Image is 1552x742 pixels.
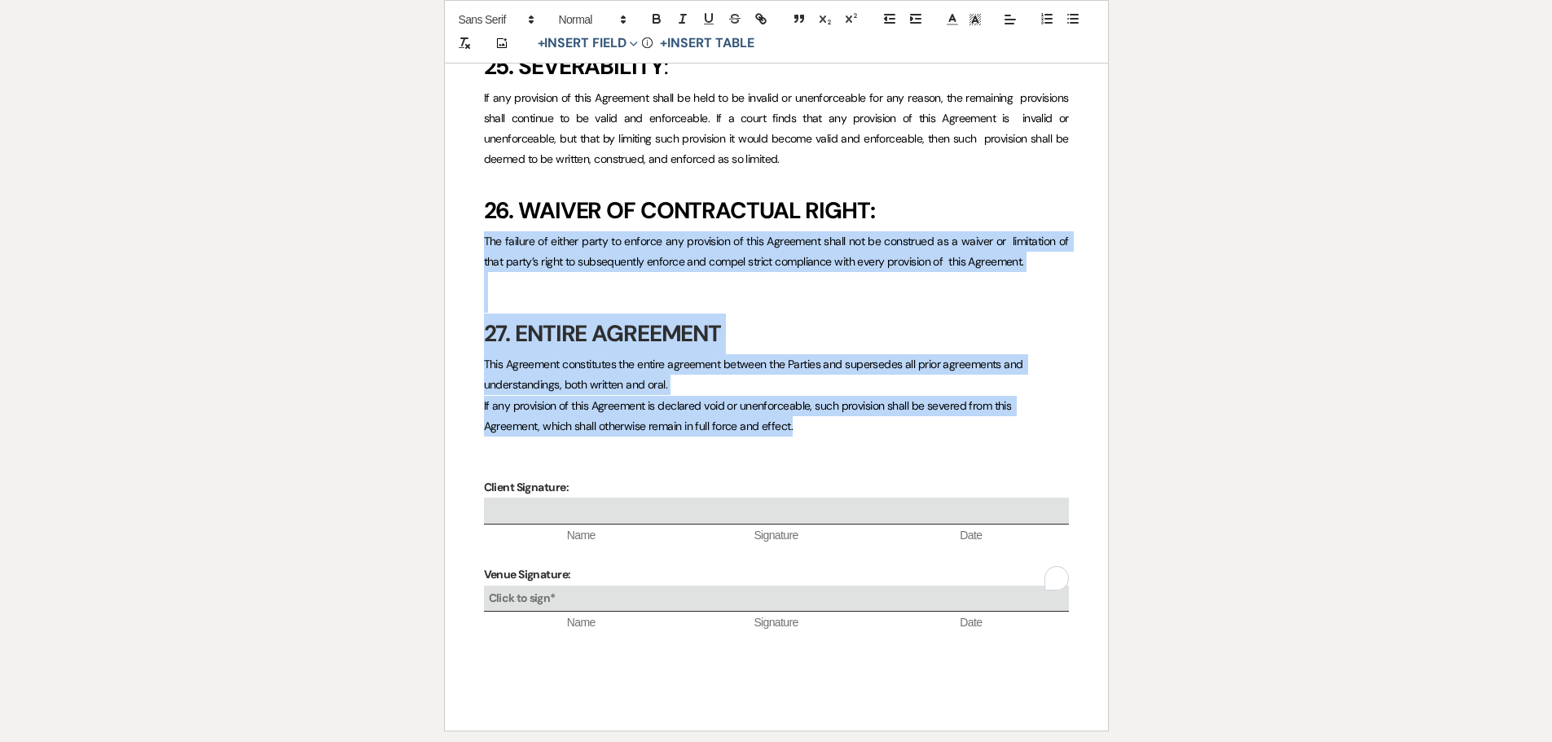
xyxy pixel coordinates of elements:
[999,10,1022,29] span: Alignment
[664,51,668,81] span: :
[660,37,667,50] span: +
[484,195,875,226] strong: 26. WAIVER OF CONTRACTUAL RIGHT:
[489,591,556,605] b: Click to sign*
[873,528,1068,544] span: Date
[964,10,987,29] span: Text Background Color
[484,318,722,349] strong: 27. ENTIRE AGREEMENT
[484,51,664,81] strong: 25. SEVERABILITY
[941,10,964,29] span: Text Color
[654,34,759,54] button: +Insert Table
[484,398,1014,433] span: If any provision of this Agreement is declared void or unenforceable, such provision shall be sev...
[484,567,571,582] strong: Venue Signature:
[873,615,1068,631] span: Date
[484,234,1071,269] span: The failure of either party to enforce any provision of this Agreement shall not be construed as ...
[484,528,679,544] span: Name
[552,10,631,29] span: Header Formats
[484,480,569,494] strong: Client Signature:
[532,34,644,54] button: Insert Field
[484,357,1027,392] span: This Agreement constitutes the entire agreement between the Parties and supersedes all prior agre...
[679,615,873,631] span: Signature
[484,90,1071,167] span: If any provision of this Agreement shall be held to be invalid or unenforceable for any reason, t...
[679,528,873,544] span: Signature
[484,615,679,631] span: Name
[538,37,545,50] span: +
